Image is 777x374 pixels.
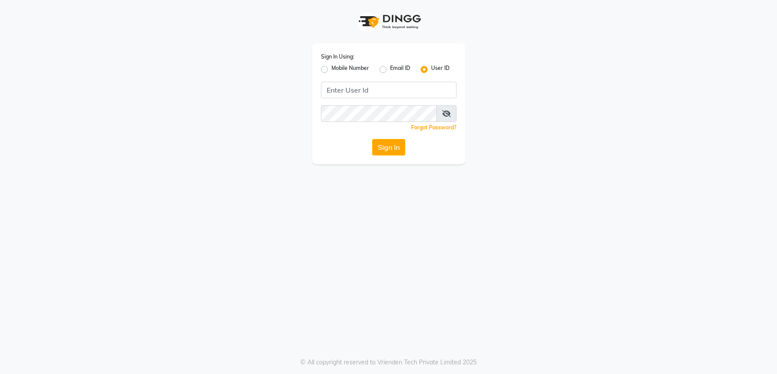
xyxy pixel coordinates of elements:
img: logo1.svg [354,9,424,35]
input: Username [321,82,456,98]
label: Email ID [390,64,410,75]
input: Username [321,105,437,122]
button: Sign In [372,139,405,156]
label: Sign In Using: [321,53,354,61]
a: Forgot Password? [411,124,456,131]
label: User ID [431,64,449,75]
label: Mobile Number [331,64,369,75]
